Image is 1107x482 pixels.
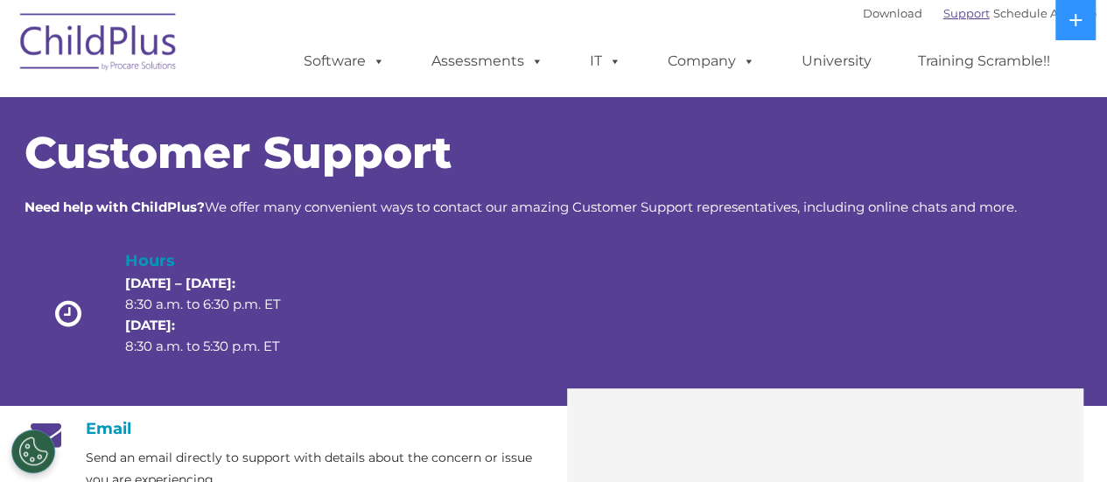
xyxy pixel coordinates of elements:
[125,317,175,333] strong: [DATE]:
[414,44,561,79] a: Assessments
[784,44,889,79] a: University
[900,44,1068,79] a: Training Scramble!!
[7,38,1100,54] div: Move To ...
[863,6,922,20] a: Download
[25,126,452,179] span: Customer Support
[286,44,403,79] a: Software
[650,44,773,79] a: Company
[7,7,1100,23] div: Sort A > Z
[7,23,1100,38] div: Sort New > Old
[25,199,1017,215] span: We offer many convenient ways to contact our amazing Customer Support representatives, including ...
[993,6,1096,20] a: Schedule A Demo
[125,248,311,273] h4: Hours
[572,44,639,79] a: IT
[7,86,1100,101] div: Sign out
[11,430,55,473] button: Cookies Settings
[25,199,205,215] strong: Need help with ChildPlus?
[125,275,235,291] strong: [DATE] – [DATE]:
[25,419,541,438] h4: Email
[863,6,1096,20] font: |
[7,70,1100,86] div: Options
[7,54,1100,70] div: Delete
[7,117,1100,133] div: Move To ...
[943,6,990,20] a: Support
[7,101,1100,117] div: Rename
[125,273,311,357] p: 8:30 a.m. to 6:30 p.m. ET 8:30 a.m. to 5:30 p.m. ET
[11,1,186,88] img: ChildPlus by Procare Solutions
